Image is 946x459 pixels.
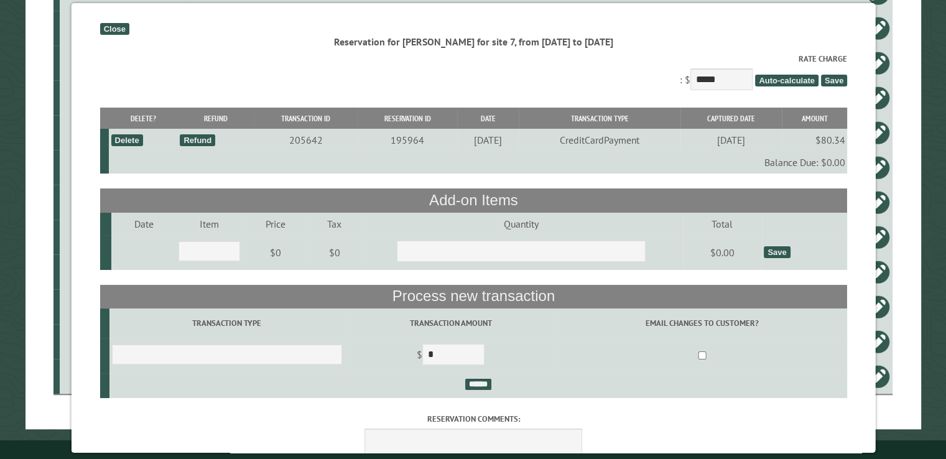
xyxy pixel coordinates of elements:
span: Save [820,75,846,86]
span: Auto-calculate [754,75,818,86]
label: Transaction Amount [346,317,555,329]
div: Delete [111,134,142,146]
td: Item [176,213,241,235]
th: Transaction Type [518,108,679,129]
div: 31 [65,231,187,243]
td: Tax [308,213,360,235]
td: Total [682,213,762,235]
div: 41 [65,335,187,348]
td: $0 [241,235,308,270]
td: [DATE] [680,129,781,151]
td: 195964 [358,129,457,151]
div: 37 [65,22,187,34]
th: Amount [781,108,846,129]
td: Date [111,213,176,235]
div: Reservation for [PERSON_NAME] for site 7, from [DATE] to [DATE] [100,35,847,49]
th: Transaction ID [253,108,357,129]
small: © Campground Commander LLC. All rights reserved. [403,445,544,453]
div: Refund [180,134,215,146]
div: 7 [65,370,187,382]
div: 10 [65,91,187,104]
td: 205642 [253,129,357,151]
th: Refund [177,108,253,129]
div: 52 [65,300,187,313]
label: Rate Charge [100,53,847,65]
th: Date [457,108,518,129]
td: $ [344,338,557,373]
label: Email changes to customer? [559,317,845,329]
th: Reservation ID [358,108,457,129]
div: Save [763,246,789,258]
td: $80.34 [781,129,846,151]
td: $0.00 [682,235,762,270]
td: Balance Due: $0.00 [108,151,846,174]
td: [DATE] [457,129,518,151]
div: 42 [65,57,187,69]
div: 40 [65,161,187,174]
td: Quantity [359,213,682,235]
td: $0 [308,235,360,270]
div: 6 [65,126,187,139]
label: Transaction Type [111,317,342,329]
td: Price [241,213,308,235]
div: : $ [100,53,847,93]
div: Close [100,23,129,35]
th: Add-on Items [100,188,847,212]
label: Reservation comments: [100,413,847,425]
th: Captured Date [680,108,781,129]
th: Process new transaction [100,285,847,308]
td: CreditCardPayment [518,129,679,151]
th: Delete? [108,108,177,129]
div: 28 [65,196,187,208]
div: 29 [65,266,187,278]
